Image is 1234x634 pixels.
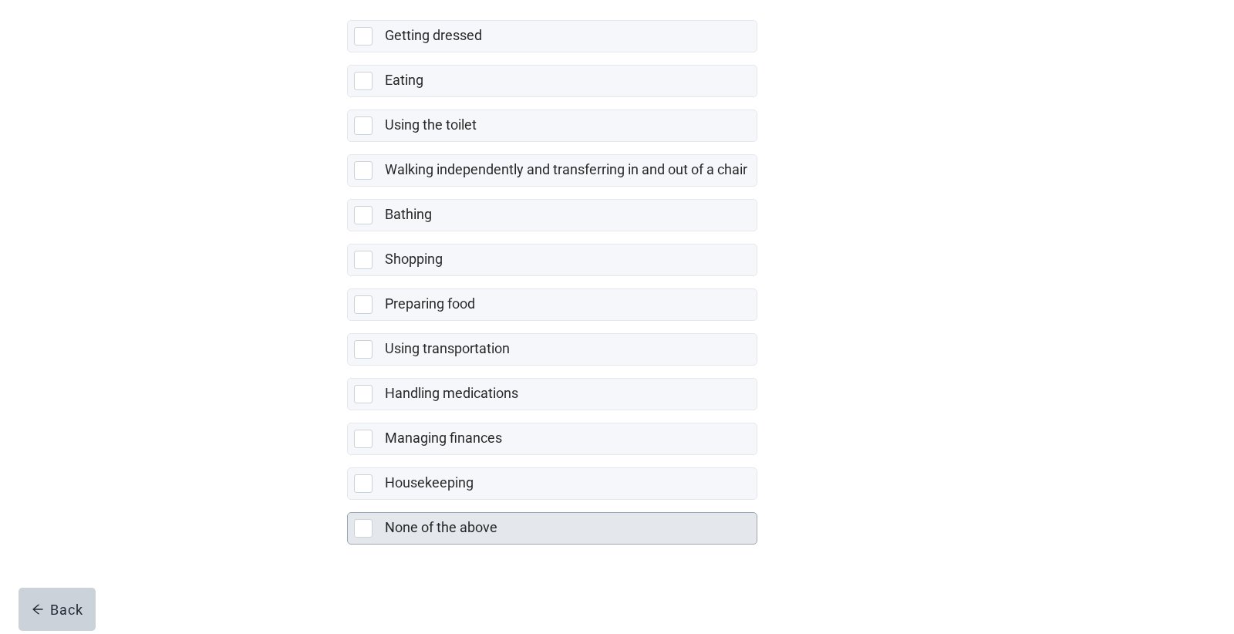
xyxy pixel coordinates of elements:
label: Managing finances [385,430,502,446]
label: Using transportation [385,340,510,356]
label: Walking independently and transferring in and out of a chair [385,161,747,177]
div: Back [32,602,83,617]
label: Handling medications [385,385,518,401]
label: Shopping [385,251,443,267]
button: arrow-leftBack [19,588,96,631]
label: Using the toilet [385,116,477,133]
label: Housekeeping [385,474,474,491]
label: Getting dressed [385,27,482,43]
span: arrow-left [32,603,44,615]
label: Preparing food [385,295,475,312]
label: None of the above [385,519,497,535]
label: Bathing [385,206,432,222]
label: Eating [385,72,423,88]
